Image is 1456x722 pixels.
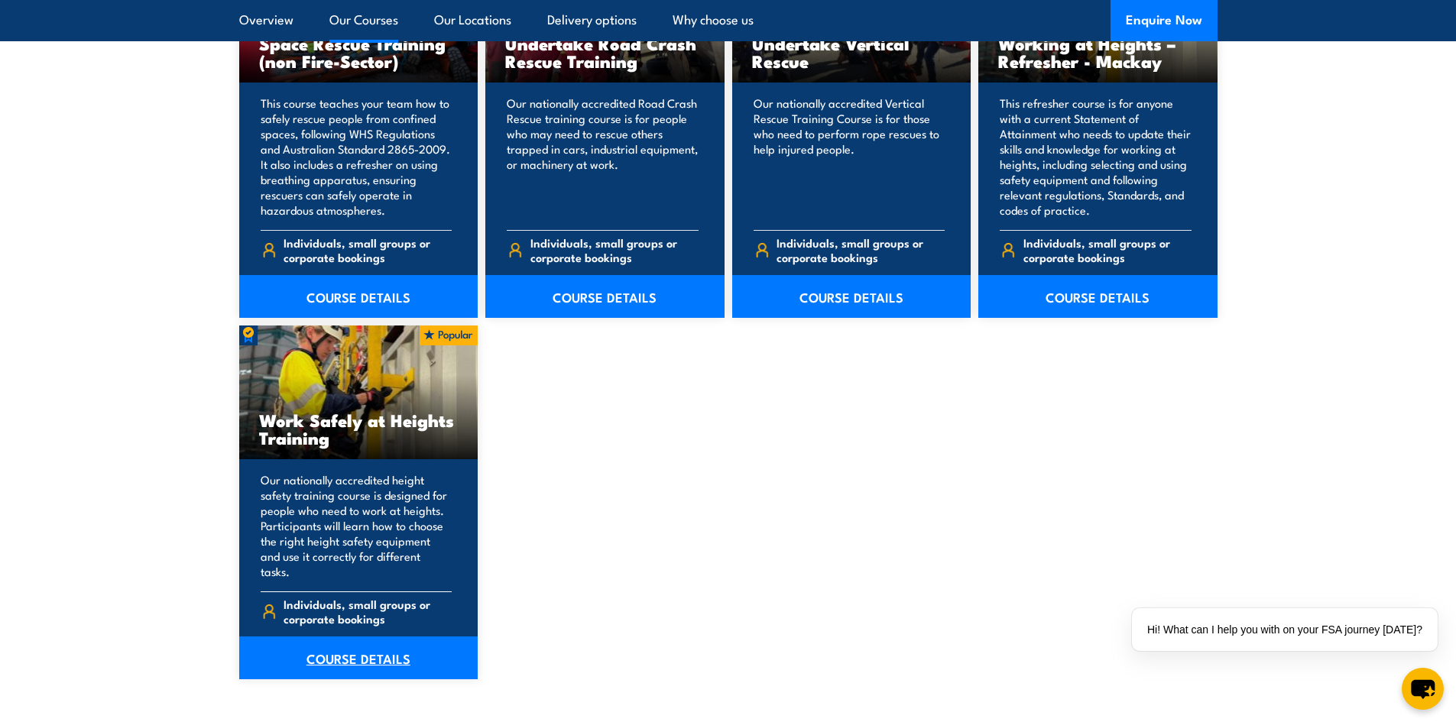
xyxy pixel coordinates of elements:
span: Individuals, small groups or corporate bookings [1023,235,1192,264]
h3: Undertake Road Crash Rescue Training [505,34,705,70]
a: COURSE DETAILS [239,275,478,318]
span: Individuals, small groups or corporate bookings [777,235,945,264]
p: This refresher course is for anyone with a current Statement of Attainment who needs to update th... [1000,96,1192,218]
p: Our nationally accredited Road Crash Rescue training course is for people who may need to rescue ... [507,96,699,218]
h3: Undertake Vertical Rescue [752,34,952,70]
span: Individuals, small groups or corporate bookings [530,235,699,264]
p: This course teaches your team how to safely rescue people from confined spaces, following WHS Reg... [261,96,452,218]
h3: Undertake Confined Space Rescue Training (non Fire-Sector) [259,17,459,70]
span: Individuals, small groups or corporate bookings [284,235,452,264]
button: chat-button [1402,668,1444,710]
span: Individuals, small groups or corporate bookings [284,597,452,626]
p: Our nationally accredited Vertical Rescue Training Course is for those who need to perform rope r... [754,96,945,218]
div: Hi! What can I help you with on your FSA journey [DATE]? [1132,608,1438,651]
a: COURSE DETAILS [239,636,478,679]
a: COURSE DETAILS [732,275,971,318]
p: Our nationally accredited height safety training course is designed for people who need to work a... [261,472,452,579]
a: COURSE DETAILS [485,275,725,318]
h3: Work Safely at Heights Training [259,411,459,446]
h3: Working at Heights – Refresher - Mackay [998,34,1198,70]
a: COURSE DETAILS [978,275,1218,318]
